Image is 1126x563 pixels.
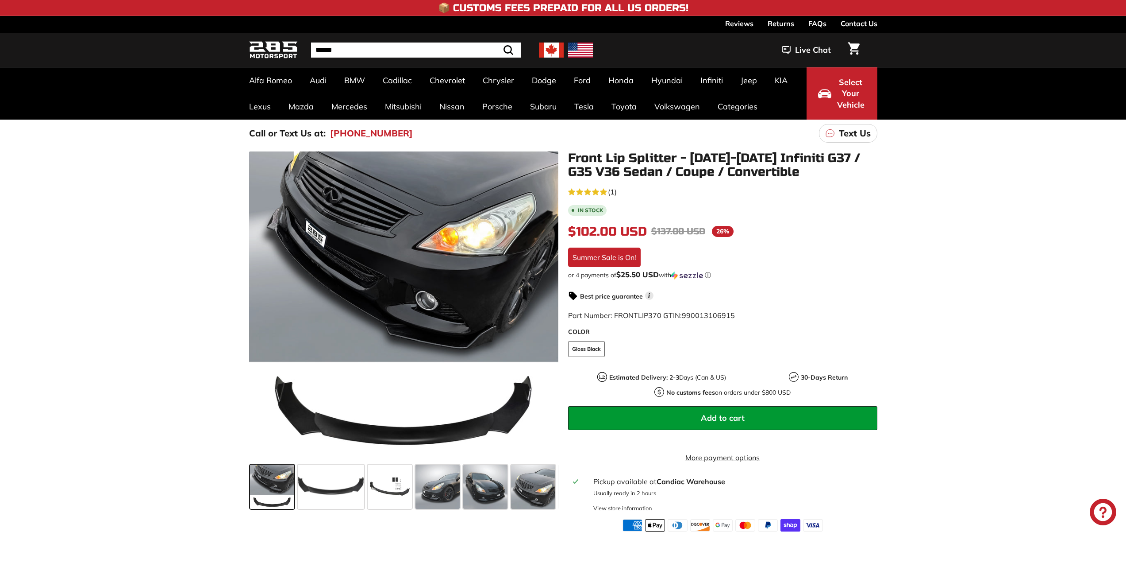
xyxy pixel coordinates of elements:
[600,67,642,93] a: Honda
[578,208,603,213] b: In stock
[249,40,298,61] img: Logo_285_Motorsport_areodynamics_components
[645,519,665,532] img: apple_pay
[839,127,871,140] p: Text Us
[474,67,523,93] a: Chrysler
[438,3,688,13] h4: 📦 Customs Fees Prepaid for All US Orders!
[249,127,326,140] p: Call or Text Us at:
[770,39,842,61] button: Live Chat
[836,77,866,111] span: Select Your Vehicle
[593,504,652,513] div: View store information
[671,272,703,280] img: Sezzle
[240,93,280,120] a: Lexus
[568,327,877,337] label: COLOR
[712,226,734,237] span: 26%
[568,248,641,267] div: Summer Sale is On!
[803,519,823,532] img: visa
[568,311,735,320] span: Part Number: FRONTLIP370 GTIN:
[609,373,679,381] strong: Estimated Delivery: 2-3
[795,44,831,56] span: Live Chat
[701,413,745,423] span: Add to cart
[668,519,688,532] img: diners_club
[608,186,617,197] span: (1)
[692,67,732,93] a: Infiniti
[593,489,872,497] p: Usually ready in 2 hours
[568,224,647,239] span: $102.00 USD
[323,93,376,120] a: Mercedes
[807,67,877,120] button: Select Your Vehicle
[780,519,800,532] img: shopify_pay
[768,16,794,31] a: Returns
[430,93,473,120] a: Nissan
[666,388,715,396] strong: No customs fees
[301,67,335,93] a: Audi
[311,43,521,58] input: Search
[682,311,735,320] span: 990013106915
[603,93,646,120] a: Toyota
[842,35,865,65] a: Cart
[473,93,521,120] a: Porsche
[657,477,725,486] strong: Candiac Warehouse
[593,476,872,487] div: Pickup available at
[725,16,753,31] a: Reviews
[421,67,474,93] a: Chevrolet
[766,67,796,93] a: KIA
[713,519,733,532] img: google_pay
[666,388,791,397] p: on orders under $800 USD
[240,67,301,93] a: Alfa Romeo
[521,93,565,120] a: Subaru
[565,93,603,120] a: Tesla
[642,67,692,93] a: Hyundai
[646,93,709,120] a: Volkswagen
[651,226,705,237] span: $137.00 USD
[568,406,877,430] button: Add to cart
[568,271,877,280] div: or 4 payments of$25.50 USDwithSezzle Click to learn more about Sezzle
[808,16,826,31] a: FAQs
[819,124,877,143] a: Text Us
[568,186,877,197] a: 5.0 rating (1 votes)
[616,270,659,279] span: $25.50 USD
[1087,499,1119,528] inbox-online-store-chat: Shopify online store chat
[609,373,726,382] p: Days (Can & US)
[335,67,374,93] a: BMW
[758,519,778,532] img: paypal
[732,67,766,93] a: Jeep
[330,127,413,140] a: [PHONE_NUMBER]
[568,151,877,179] h1: Front Lip Splitter - [DATE]-[DATE] Infiniti G37 / G35 V36 Sedan / Coupe / Convertible
[568,452,877,463] a: More payment options
[709,93,766,120] a: Categories
[841,16,877,31] a: Contact Us
[376,93,430,120] a: Mitsubishi
[735,519,755,532] img: master
[580,292,643,300] strong: Best price guarantee
[645,291,653,300] span: i
[374,67,421,93] a: Cadillac
[523,67,565,93] a: Dodge
[280,93,323,120] a: Mazda
[568,271,877,280] div: or 4 payments of with
[623,519,642,532] img: american_express
[690,519,710,532] img: discover
[565,67,600,93] a: Ford
[801,373,848,381] strong: 30-Days Return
